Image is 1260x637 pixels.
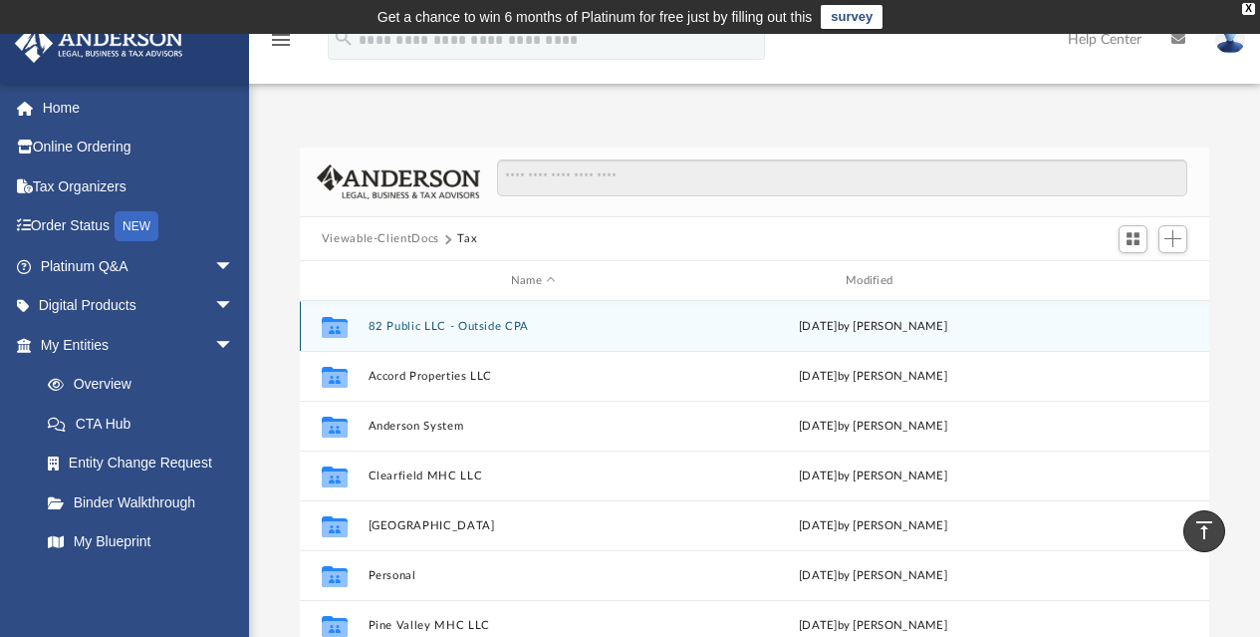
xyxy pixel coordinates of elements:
[707,272,1039,290] div: Modified
[1192,518,1216,542] i: vertical_align_top
[115,211,158,241] div: NEW
[309,272,359,290] div: id
[368,370,698,383] button: Accord Properties LLC
[1215,25,1245,54] img: User Pic
[821,5,882,29] a: survey
[214,246,254,287] span: arrow_drop_down
[28,561,264,601] a: Tax Due Dates
[368,519,698,532] button: [GEOGRAPHIC_DATA]
[1158,225,1188,253] button: Add
[1047,272,1186,290] div: id
[14,206,264,247] a: Order StatusNEW
[707,418,1038,436] div: [DATE] by [PERSON_NAME]
[367,272,698,290] div: Name
[28,404,264,444] a: CTA Hub
[368,470,698,482] button: Clearfield MHC LLC
[28,365,264,405] a: Overview
[707,468,1038,485] div: [DATE] by [PERSON_NAME]
[269,28,293,52] i: menu
[707,368,1038,386] div: [DATE] by [PERSON_NAME]
[214,325,254,366] span: arrow_drop_down
[28,482,264,522] a: Binder Walkthrough
[368,420,698,433] button: Anderson System
[368,619,698,632] button: Pine Valley MHC LLC
[1119,225,1148,253] button: Switch to Grid View
[368,569,698,582] button: Personal
[378,5,813,29] div: Get a chance to win 6 months of Platinum for free just by filling out this
[707,318,1038,336] div: [DATE] by [PERSON_NAME]
[1183,510,1225,552] a: vertical_align_top
[322,230,439,248] button: Viewable-ClientDocs
[707,567,1038,585] div: [DATE] by [PERSON_NAME]
[269,38,293,52] a: menu
[707,617,1038,635] div: [DATE] by [PERSON_NAME]
[333,27,355,49] i: search
[14,88,264,128] a: Home
[368,320,698,333] button: 82 Public LLC - Outside CPA
[9,24,189,63] img: Anderson Advisors Platinum Portal
[707,517,1038,535] div: [DATE] by [PERSON_NAME]
[14,246,264,286] a: Platinum Q&Aarrow_drop_down
[214,286,254,327] span: arrow_drop_down
[14,325,264,365] a: My Entitiesarrow_drop_down
[1242,3,1255,15] div: close
[14,166,264,206] a: Tax Organizers
[497,159,1187,197] input: Search files and folders
[14,128,264,167] a: Online Ordering
[457,230,477,248] button: Tax
[28,522,254,562] a: My Blueprint
[28,444,264,483] a: Entity Change Request
[14,286,264,326] a: Digital Productsarrow_drop_down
